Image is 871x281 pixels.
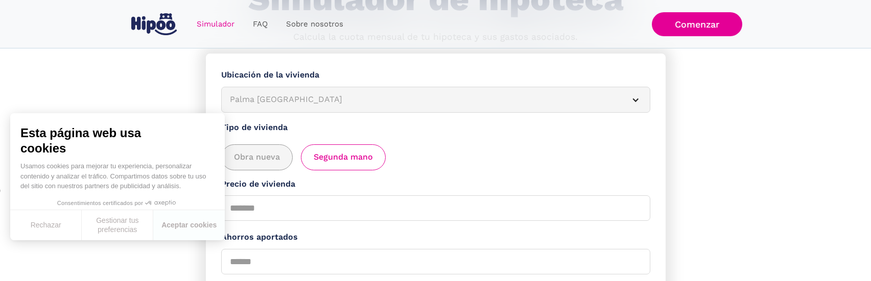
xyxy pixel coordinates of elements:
a: home [129,9,179,39]
article: Palma [GEOGRAPHIC_DATA] [221,87,650,113]
a: Simulador [187,14,244,34]
label: Ahorros aportados [221,231,650,244]
span: Segunda mano [314,151,373,164]
label: Ubicación de la vivienda [221,69,650,82]
div: Palma [GEOGRAPHIC_DATA] [230,93,617,106]
a: FAQ [244,14,277,34]
a: Sobre nosotros [277,14,352,34]
a: Comenzar [652,12,742,36]
div: add_description_here [221,144,650,170]
span: Obra nueva [234,151,280,164]
label: Precio de vivienda [221,178,650,191]
label: Tipo de vivienda [221,121,650,134]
